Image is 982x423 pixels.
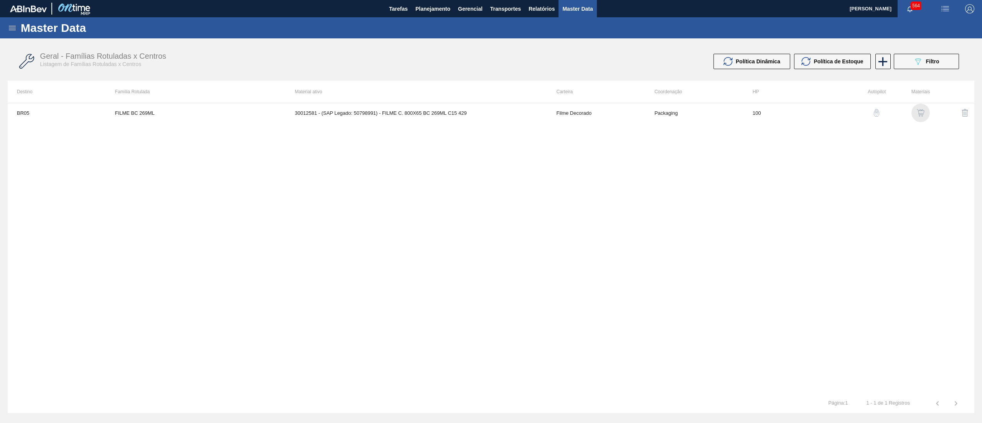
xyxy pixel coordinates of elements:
[886,81,930,103] th: Materiais
[794,54,875,69] div: Atualizar Política de Estoque em Massa
[743,103,842,122] td: 100
[965,4,974,13] img: Logout
[819,394,857,406] td: Página : 1
[794,54,871,69] button: Política de Estoque
[857,394,919,406] td: 1 - 1 de 1 Registros
[562,4,593,13] span: Master Data
[873,109,880,117] img: auto-pilot-icon
[890,104,930,122] div: Ver Materiais
[40,52,166,60] span: Geral - Famílias Rotuladas x Centros
[743,81,842,103] th: HP
[286,81,547,103] th: Material ativo
[867,104,886,122] button: auto-pilot-icon
[10,5,47,12] img: TNhmsLtSVTkK8tSr43FrP2fwEKptu5GPRR3wAAAABJRU5ErkJggg==
[389,4,408,13] span: Tarefas
[736,58,780,64] span: Política Dinâmica
[547,103,645,122] td: Filme Decorado
[645,81,743,103] th: Coordenação
[106,81,286,103] th: Família Rotulada
[8,103,106,122] td: BR05
[814,58,863,64] span: Política de Estoque
[956,104,974,122] button: delete-icon
[8,81,106,103] th: Destino
[911,2,921,10] span: 564
[875,54,890,69] div: Nova Família Rotulada x Centro
[106,103,286,122] td: FILME BC 269ML
[40,61,141,67] span: Listagem de Famílias Rotuladas x Centros
[934,104,974,122] div: Excluir Família Rotulada X Centro
[941,4,950,13] img: userActions
[961,108,970,117] img: delete-icon
[713,54,790,69] button: Política Dinâmica
[21,23,157,32] h1: Master Data
[894,54,959,69] button: Filtro
[926,58,939,64] span: Filtro
[415,4,450,13] span: Planejamento
[645,103,743,122] td: Packaging
[529,4,555,13] span: Relatórios
[917,109,924,117] img: shopping-cart-icon
[911,104,930,122] button: shopping-cart-icon
[713,54,794,69] div: Atualizar Política Dinâmica
[845,104,886,122] div: Configuração Auto Pilot
[898,3,922,14] button: Notificações
[547,81,645,103] th: Carteira
[286,103,547,122] td: 30012581 - (SAP Legado: 50798991) - FILME C. 800X65 BC 269ML C15 429
[490,4,521,13] span: Transportes
[458,4,483,13] span: Gerencial
[890,54,963,69] div: Filtrar Família Rotulada x Centro
[842,81,886,103] th: Autopilot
